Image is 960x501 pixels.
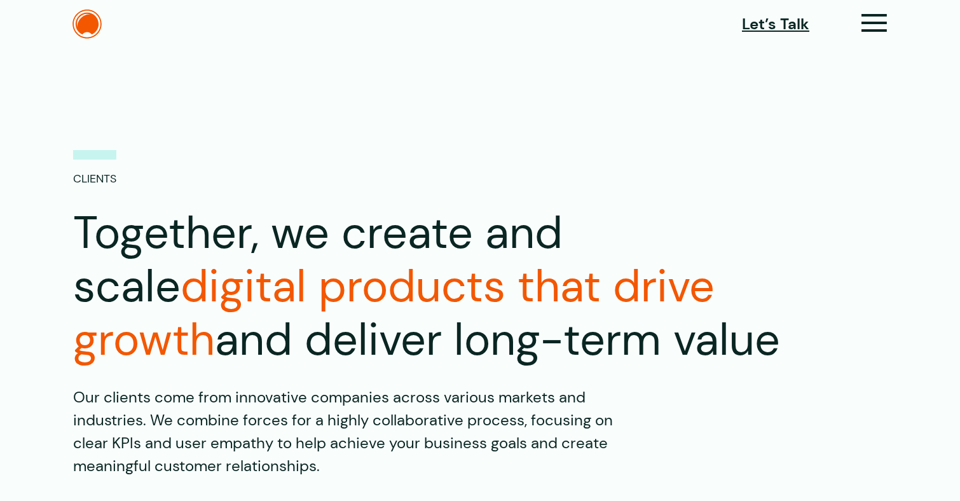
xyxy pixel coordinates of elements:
a: Let’s Talk [742,13,809,36]
h1: Together, we create and scale and deliver long-term value [73,207,798,367]
img: The Daylight Studio Logo [72,10,102,39]
p: Clients [73,150,116,188]
p: Our clients come from innovative companies across various markets and industries. We combine forc... [73,386,631,477]
span: digital products that drive growth [73,257,715,369]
